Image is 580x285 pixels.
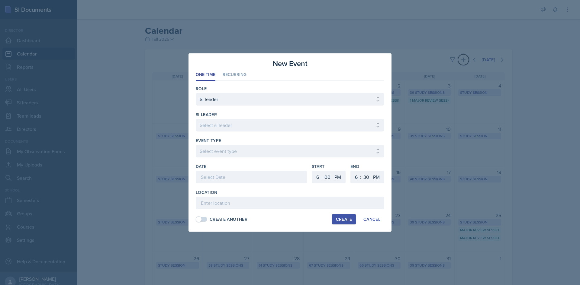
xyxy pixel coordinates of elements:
[321,173,323,181] div: :
[196,197,384,209] input: Enter location
[196,86,207,92] label: Role
[223,69,246,81] li: Recurring
[196,112,217,118] label: si leader
[196,189,217,195] label: Location
[360,173,361,181] div: :
[350,163,384,169] label: End
[312,163,346,169] label: Start
[210,216,247,223] div: Create Another
[363,217,380,222] div: Cancel
[196,163,206,169] label: Date
[359,214,384,224] button: Cancel
[336,217,352,222] div: Create
[196,138,221,144] label: Event Type
[273,58,308,69] h3: New Event
[332,214,356,224] button: Create
[196,69,215,81] li: One Time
